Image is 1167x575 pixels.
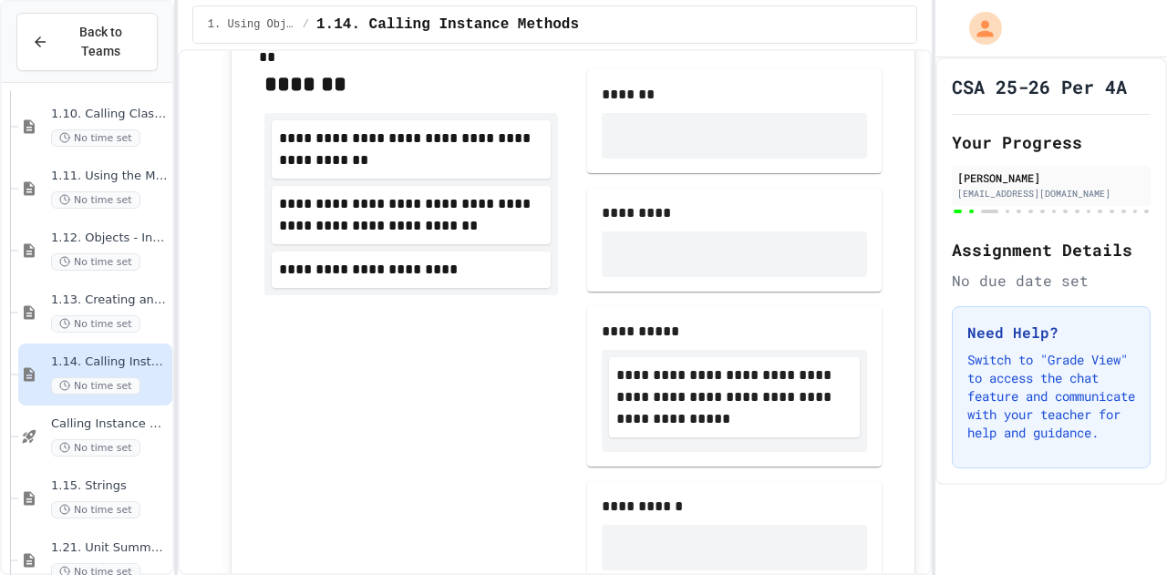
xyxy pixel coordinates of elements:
[51,416,169,432] span: Calling Instance Methods - Topic 1.14
[51,377,140,395] span: No time set
[967,322,1135,344] h3: Need Help?
[51,315,140,333] span: No time set
[51,439,140,457] span: No time set
[952,270,1151,292] div: No due date set
[967,351,1135,442] p: Switch to "Grade View" to access the chat feature and communicate with your teacher for help and ...
[952,237,1151,262] h2: Assignment Details
[51,354,169,370] span: 1.14. Calling Instance Methods
[51,107,169,122] span: 1.10. Calling Class Methods
[51,501,140,519] span: No time set
[303,17,309,32] span: /
[316,14,579,36] span: 1.14. Calling Instance Methods
[51,293,169,308] span: 1.13. Creating and Initializing Objects: Constructors
[51,478,169,494] span: 1.15. Strings
[59,23,142,61] span: Back to Teams
[51,129,140,147] span: No time set
[208,17,295,32] span: 1. Using Objects and Methods
[950,7,1007,49] div: My Account
[16,13,158,71] button: Back to Teams
[957,187,1145,200] div: [EMAIL_ADDRESS][DOMAIN_NAME]
[51,253,140,271] span: No time set
[957,169,1145,186] div: [PERSON_NAME]
[51,191,140,209] span: No time set
[952,74,1127,99] h1: CSA 25-26 Per 4A
[51,540,169,556] span: 1.21. Unit Summary 1b (1.7-1.15)
[51,231,169,246] span: 1.12. Objects - Instances of Classes
[952,129,1151,155] h2: Your Progress
[51,169,169,184] span: 1.11. Using the Math Class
